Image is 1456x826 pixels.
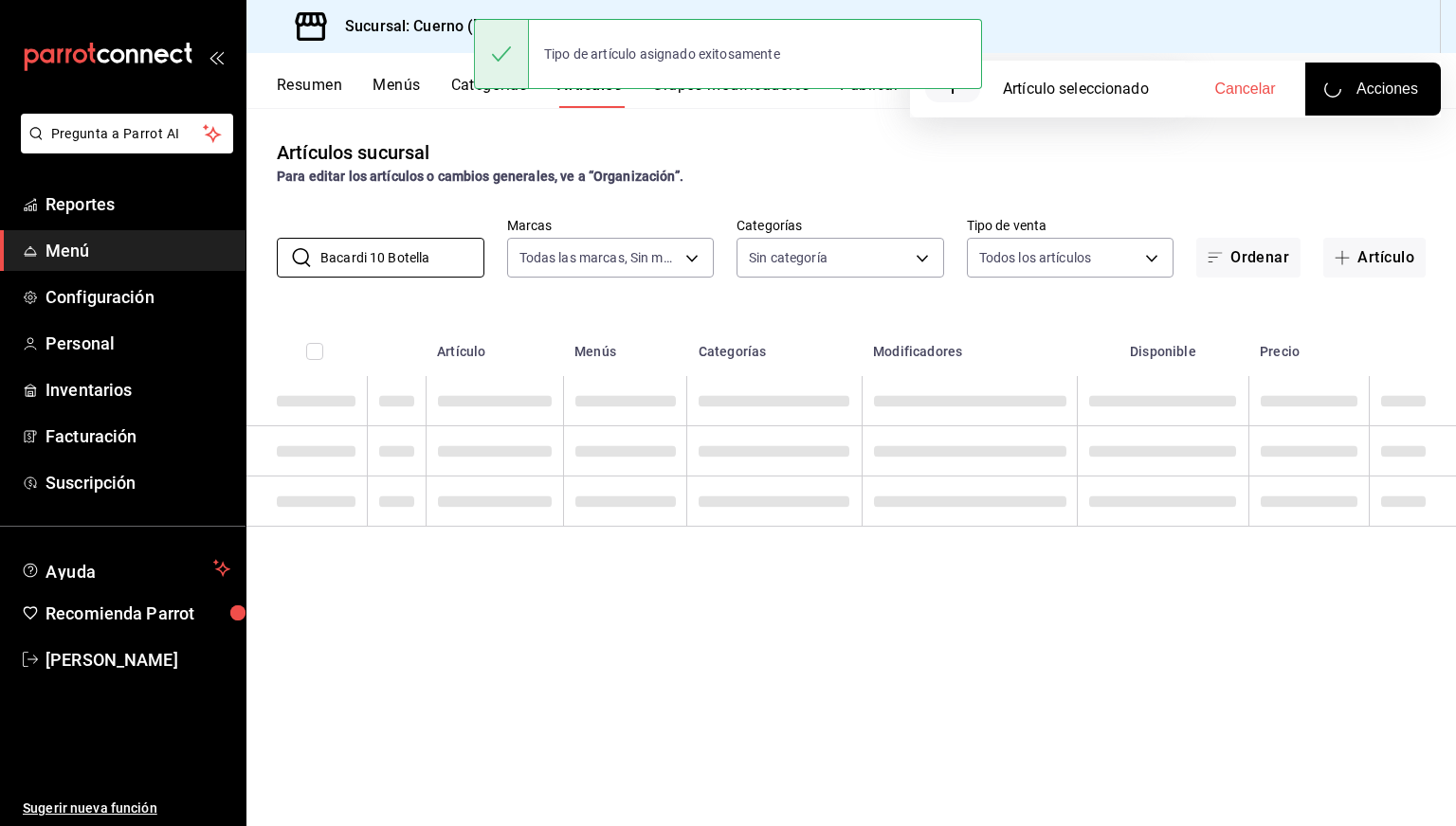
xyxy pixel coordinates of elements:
span: Personal [45,331,230,356]
span: Todas las marcas, Sin marca [519,248,680,267]
th: Precio [1248,315,1369,376]
span: Facturación [45,423,230,449]
th: Disponible [1078,315,1248,376]
button: Resumen [277,76,342,108]
button: Acciones [1305,63,1441,116]
button: open_drawer_menu [209,49,224,64]
span: Configuración [45,284,230,310]
span: Pregunta a Parrot AI [51,124,204,144]
span: Recomienda Parrot [45,601,230,626]
div: Artículos sucursal [277,138,429,167]
h3: Sucursal: Cuerno ([GEOGRAPHIC_DATA]) [330,15,628,38]
span: Sugerir nueva función [23,799,230,818]
div: navigation tabs [277,76,1456,108]
span: Inventarios [45,377,230,403]
span: Acciones [1328,78,1418,100]
span: Cancelar [1215,81,1276,98]
span: Reportes [45,191,230,217]
button: Cancelar [1185,63,1305,116]
div: Tipo de artículo asignado exitosamente [529,33,795,75]
button: Artículo [1323,238,1426,278]
label: Tipo de venta [967,219,1174,232]
button: Categorías [451,76,528,108]
input: Buscar artículo [320,239,484,277]
button: Pregunta a Parrot AI [21,114,233,153]
button: Ordenar [1196,238,1301,278]
a: Pregunta a Parrot AI [13,137,233,157]
th: Categorías [687,315,862,376]
span: [PERSON_NAME] [45,647,230,673]
div: Artículo seleccionado [1003,78,1185,100]
label: Categorías [737,219,944,232]
span: Suscripción [45,470,230,495]
span: Ayuda [45,557,206,580]
label: Marcas [507,219,715,232]
strong: Para editar los artículos o cambios generales, ve a “Organización”. [277,169,683,184]
span: Sin categoría [749,248,828,267]
th: Artículo [426,315,563,376]
span: Menú [45,238,230,263]
span: Todos los artículos [979,248,1092,267]
th: Modificadores [862,315,1078,376]
th: Menús [563,315,687,376]
button: Menús [373,76,420,108]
